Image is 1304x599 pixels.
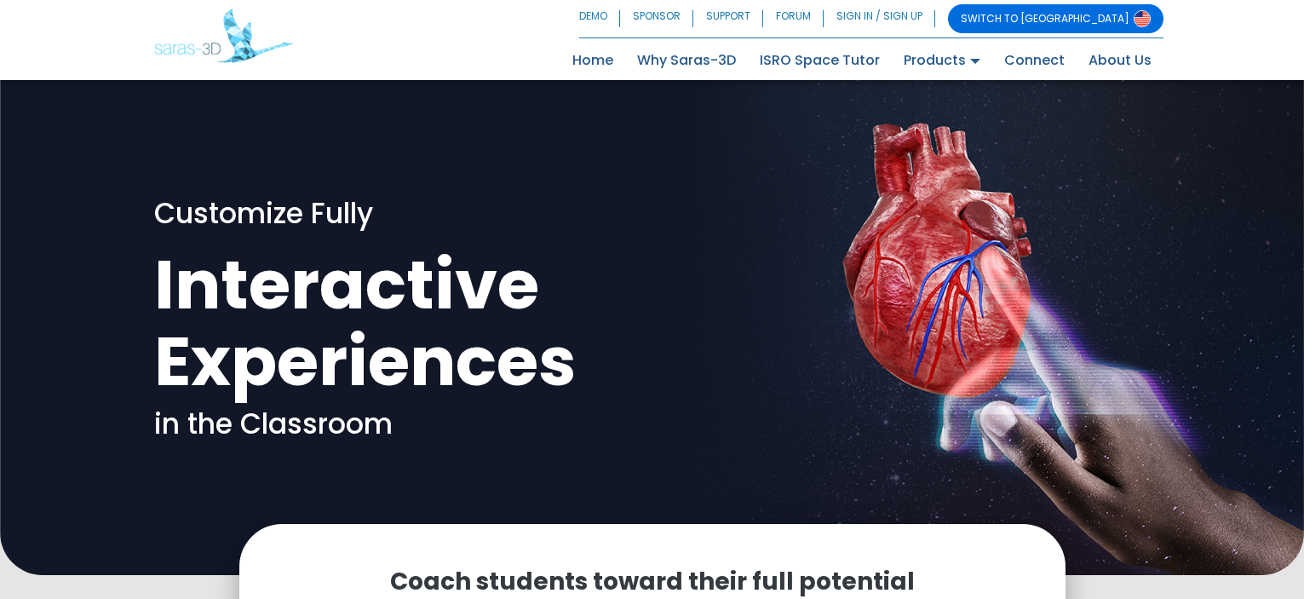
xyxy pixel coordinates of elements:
[693,4,763,33] a: SUPPORT
[763,4,824,33] a: FORUM
[1134,10,1151,27] img: Switch to USA
[282,567,1023,597] p: Coach students toward their full potential
[824,4,935,33] a: SIGN IN / SIGN UP
[579,4,620,33] a: DEMO
[1077,47,1163,74] a: About Us
[154,9,293,63] img: Saras 3D
[154,406,640,443] p: in the Classroom
[620,4,693,33] a: SPONSOR
[892,47,992,74] a: Products
[948,4,1163,33] a: SWITCH TO [GEOGRAPHIC_DATA]
[154,246,640,400] h1: Interactive Experiences
[154,196,640,233] p: Customize Fully
[992,47,1077,74] a: Connect
[560,47,625,74] a: Home
[625,47,748,74] a: Why Saras-3D
[748,47,892,74] a: ISRO Space Tutor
